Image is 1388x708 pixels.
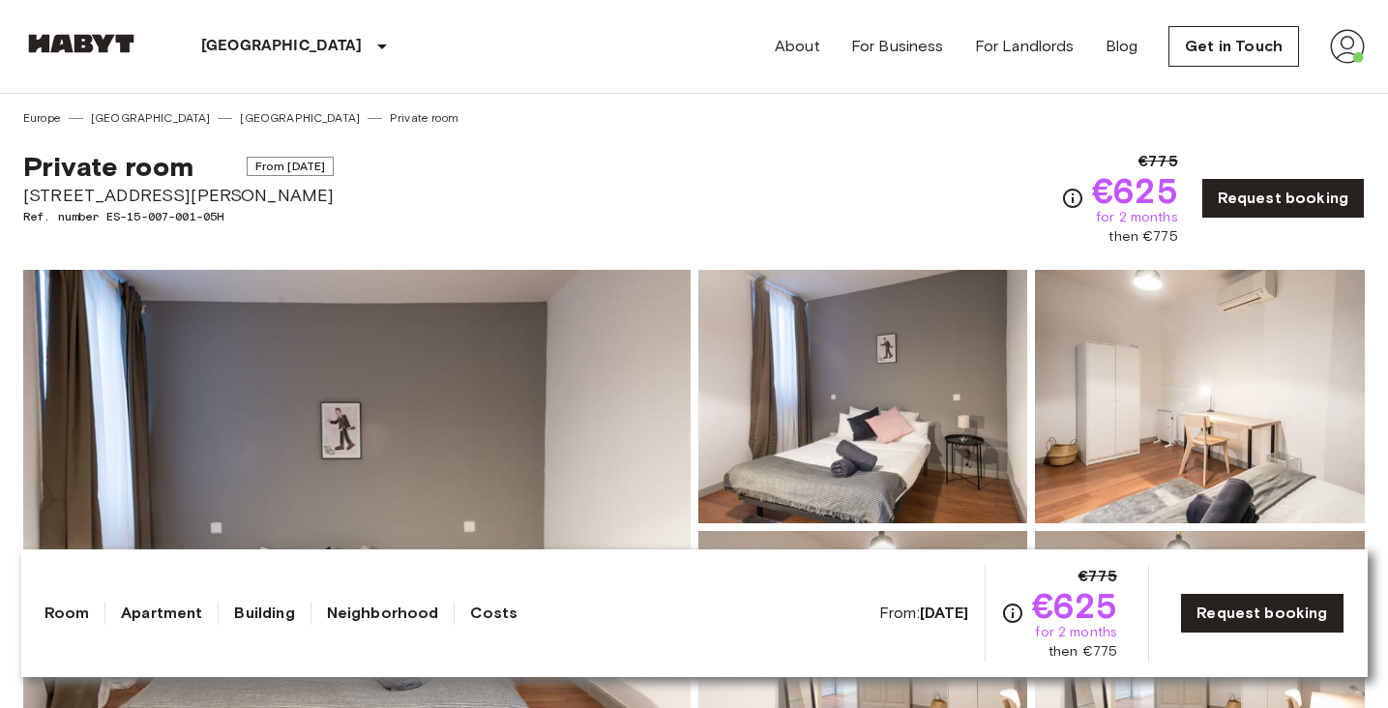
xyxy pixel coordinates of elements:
[201,35,363,58] p: [GEOGRAPHIC_DATA]
[920,604,969,622] b: [DATE]
[240,109,360,127] a: [GEOGRAPHIC_DATA]
[698,270,1028,523] img: Picture of unit ES-15-007-001-05H
[975,35,1075,58] a: For Landlords
[1096,208,1178,227] span: for 2 months
[470,602,517,625] a: Costs
[1330,29,1365,64] img: avatar
[1092,173,1178,208] span: €625
[247,157,335,176] span: From [DATE]
[1035,623,1117,642] span: for 2 months
[1180,593,1344,634] a: Request booking
[234,602,294,625] a: Building
[23,150,193,183] span: Private room
[23,109,61,127] a: Europe
[1001,602,1024,625] svg: Check cost overview for full price breakdown. Please note that discounts apply to new joiners onl...
[1138,150,1178,173] span: €775
[1035,270,1365,523] img: Picture of unit ES-15-007-001-05H
[1061,187,1084,210] svg: Check cost overview for full price breakdown. Please note that discounts apply to new joiners onl...
[1201,178,1365,219] a: Request booking
[91,109,211,127] a: [GEOGRAPHIC_DATA]
[1078,565,1118,588] span: €775
[327,602,439,625] a: Neighborhood
[23,34,139,53] img: Habyt
[1108,227,1177,247] span: then €775
[1032,588,1118,623] span: €625
[1168,26,1299,67] a: Get in Touch
[879,603,969,624] span: From:
[390,109,458,127] a: Private room
[1106,35,1138,58] a: Blog
[23,208,334,225] span: Ref. number ES-15-007-001-05H
[23,183,334,208] span: [STREET_ADDRESS][PERSON_NAME]
[44,602,90,625] a: Room
[1048,642,1117,662] span: then €775
[775,35,820,58] a: About
[121,602,202,625] a: Apartment
[851,35,944,58] a: For Business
